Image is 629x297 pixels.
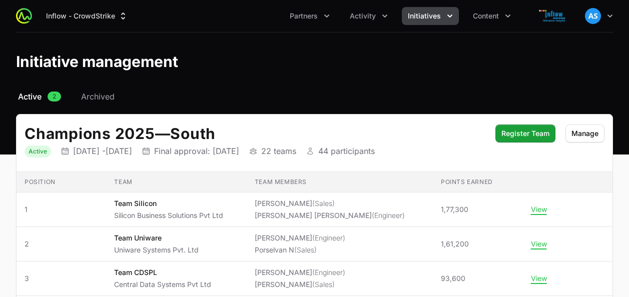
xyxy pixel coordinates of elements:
th: Team [106,172,246,192]
span: Archived [81,90,115,102]
div: Content menu [467,7,517,25]
span: Content [473,11,499,21]
span: 1,77,300 [441,204,468,214]
p: Team Uniware [114,233,199,243]
span: Partners [290,11,318,21]
button: View [531,274,547,283]
div: Partners menu [284,7,336,25]
p: Uniware Systems Pvt. Ltd [114,245,199,255]
img: Anupam S [585,8,601,24]
span: Initiatives [408,11,441,21]
button: Partners [284,7,336,25]
span: (Engineer) [312,268,345,276]
li: [PERSON_NAME] [PERSON_NAME] [255,210,405,220]
span: 2 [25,239,98,249]
li: [PERSON_NAME] [255,267,345,277]
th: Position [17,172,106,192]
div: Supplier switch menu [40,7,134,25]
p: 44 participants [318,146,375,156]
img: Inflow [529,6,577,26]
span: (Sales) [312,280,335,288]
button: View [531,205,547,214]
li: Porselvan N [255,245,345,255]
span: (Sales) [294,245,317,254]
h1: Initiative management [16,52,178,70]
div: Initiatives menu [402,7,459,25]
span: Activity [350,11,376,21]
th: Team members [247,172,433,192]
nav: Initiative activity log navigation [16,90,613,102]
span: Register Team [501,127,549,139]
img: ActivitySource [16,8,32,24]
p: 22 teams [261,146,296,156]
button: Inflow - CrowdStrike [40,7,134,25]
p: Silicon Business Solutions Pvt Ltd [114,210,223,220]
span: 1,61,200 [441,239,469,249]
div: Main navigation [32,7,517,25]
button: Register Team [495,124,555,142]
button: View [531,239,547,248]
li: [PERSON_NAME] [255,233,345,243]
li: [PERSON_NAME] [255,198,405,208]
span: 2 [48,91,61,101]
span: — [155,124,171,142]
span: (Sales) [312,199,335,207]
span: 3 [25,273,98,283]
button: Initiatives [402,7,459,25]
p: Team CDSPL [114,267,211,277]
span: Active [18,90,42,102]
span: 1 [25,204,98,214]
p: Team Silicon [114,198,223,208]
span: 93,600 [441,273,465,283]
button: Content [467,7,517,25]
p: [DATE] - [DATE] [73,146,132,156]
span: (Engineer) [312,233,345,242]
button: Activity [344,7,394,25]
h2: Champions 2025 South [25,124,485,142]
p: Central Data Systems Pvt Ltd [114,279,211,289]
li: [PERSON_NAME] [255,279,345,289]
th: Points earned [433,172,522,192]
a: Archived [79,90,117,102]
button: Manage [565,124,604,142]
p: Final approval: [DATE] [154,146,239,156]
span: (Engineer) [372,211,405,219]
span: Manage [571,127,598,139]
a: Active2 [16,90,63,102]
div: Activity menu [344,7,394,25]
